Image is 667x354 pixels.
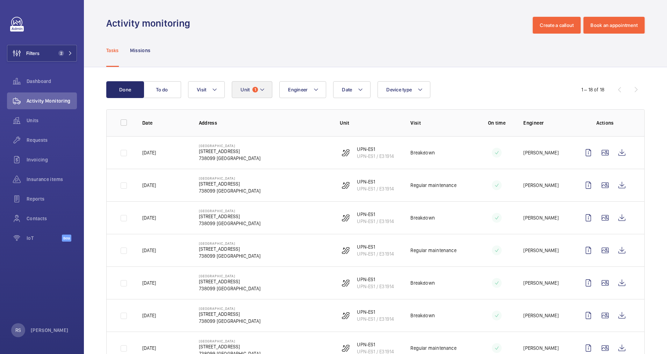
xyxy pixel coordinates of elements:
p: UPN-ES1 [357,308,394,315]
p: UPN-ES1 / E31914 [357,283,394,290]
span: Engineer [288,87,308,92]
span: Beta [62,235,71,242]
p: [DATE] [142,312,156,319]
p: Visit [410,119,470,126]
span: Units [27,117,77,124]
p: [GEOGRAPHIC_DATA] [199,241,260,245]
p: UPN-ES1 / E31914 [357,315,394,322]
p: [STREET_ADDRESS] [199,245,260,252]
button: Unit1 [232,81,272,98]
img: escalator.svg [342,148,350,157]
button: Book an appointment [583,17,645,34]
p: [PERSON_NAME] [523,214,558,221]
p: [PERSON_NAME] [523,279,558,286]
button: Done [106,81,144,98]
p: [DATE] [142,182,156,189]
p: Breakdown [410,214,435,221]
p: [PERSON_NAME] [523,149,558,156]
p: [GEOGRAPHIC_DATA] [199,339,260,343]
p: RS [15,327,21,334]
div: 1 – 18 of 18 [581,86,604,93]
p: [STREET_ADDRESS] [199,180,260,187]
img: escalator.svg [342,214,350,222]
button: To do [143,81,181,98]
p: 738099 [GEOGRAPHIC_DATA] [199,187,260,194]
p: Regular maintenance [410,345,456,352]
p: 738099 [GEOGRAPHIC_DATA] [199,155,260,162]
span: Filters [26,50,40,57]
img: escalator.svg [342,311,350,320]
span: Insurance items [27,176,77,183]
p: Breakdown [410,279,435,286]
button: Create a callout [533,17,581,34]
img: escalator.svg [342,279,350,287]
span: Activity Monitoring [27,97,77,104]
p: [GEOGRAPHIC_DATA] [199,209,260,213]
span: 2 [58,50,64,56]
p: Breakdown [410,149,435,156]
span: 1 [252,87,258,92]
p: UPN-ES1 / E31914 [357,250,394,257]
p: 738099 [GEOGRAPHIC_DATA] [199,285,260,292]
p: UPN-ES1 [357,211,394,218]
button: Device type [378,81,430,98]
p: [GEOGRAPHIC_DATA] [199,274,260,278]
span: Reports [27,195,77,202]
p: UPN-ES1 [357,276,394,283]
p: 738099 [GEOGRAPHIC_DATA] [199,252,260,259]
p: [STREET_ADDRESS] [199,343,260,350]
p: Regular maintenance [410,247,456,254]
p: Unit [340,119,399,126]
p: [PERSON_NAME] [31,327,69,334]
p: [PERSON_NAME] [523,345,558,352]
p: Breakdown [410,312,435,319]
p: [PERSON_NAME] [523,312,558,319]
p: On time [481,119,512,126]
p: Actions [580,119,630,126]
button: Filters2 [7,45,77,62]
p: [STREET_ADDRESS] [199,213,260,220]
p: Missions [130,47,151,54]
p: [STREET_ADDRESS] [199,148,260,155]
p: Engineer [523,119,569,126]
span: Date [342,87,352,92]
span: Requests [27,137,77,144]
span: Visit [197,87,206,92]
p: 738099 [GEOGRAPHIC_DATA] [199,318,260,325]
p: Tasks [106,47,119,54]
p: [DATE] [142,247,156,254]
p: [GEOGRAPHIC_DATA] [199,144,260,148]
button: Engineer [279,81,326,98]
span: Dashboard [27,78,77,85]
p: [GEOGRAPHIC_DATA] [199,176,260,180]
p: UPN-ES1 [357,243,394,250]
span: Contacts [27,215,77,222]
h1: Activity monitoring [106,17,194,30]
img: escalator.svg [342,181,350,189]
p: UPN-ES1 / E31914 [357,153,394,160]
p: [PERSON_NAME] [523,247,558,254]
span: Device type [386,87,412,92]
p: Date [142,119,188,126]
img: escalator.svg [342,344,350,352]
p: [DATE] [142,345,156,352]
p: [DATE] [142,214,156,221]
span: IoT [27,235,62,242]
p: UPN-ES1 [357,178,394,185]
button: Date [333,81,371,98]
button: Visit [188,81,225,98]
p: [GEOGRAPHIC_DATA] [199,306,260,311]
span: Invoicing [27,156,77,163]
img: escalator.svg [342,246,350,255]
p: [DATE] [142,279,156,286]
p: 738099 [GEOGRAPHIC_DATA] [199,220,260,227]
p: [STREET_ADDRESS] [199,278,260,285]
span: Unit [241,87,250,92]
p: UPN-ES1 [357,341,394,348]
p: Address [199,119,329,126]
p: Regular maintenance [410,182,456,189]
p: [PERSON_NAME] [523,182,558,189]
p: UPN-ES1 / E31914 [357,218,394,225]
p: [STREET_ADDRESS] [199,311,260,318]
p: [DATE] [142,149,156,156]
